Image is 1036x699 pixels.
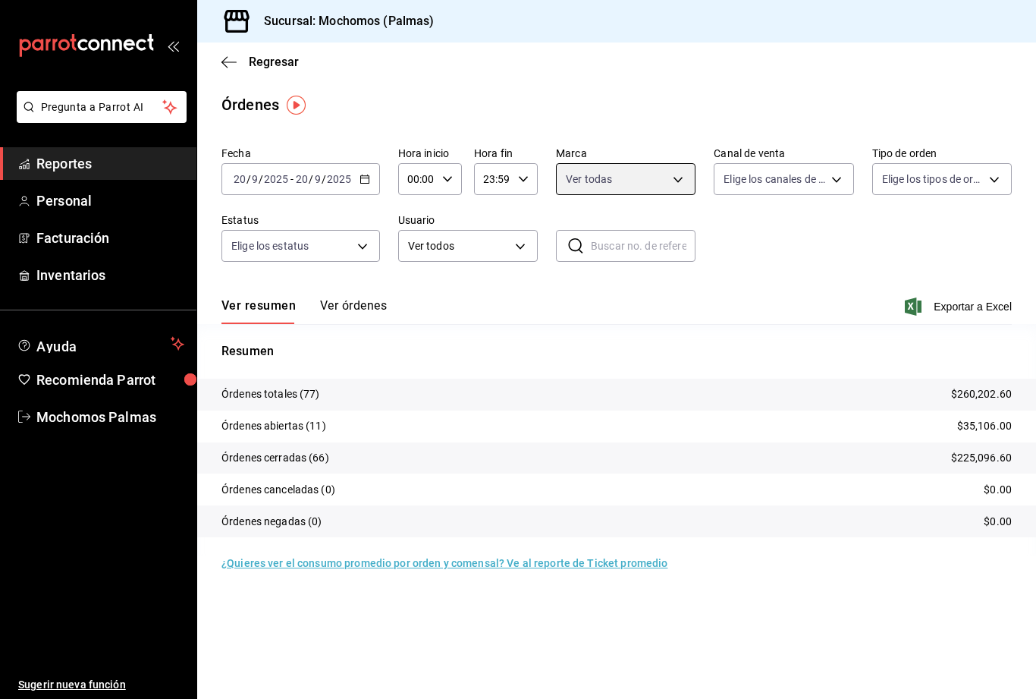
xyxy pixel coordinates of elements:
span: Elige los canales de venta [724,172,825,187]
a: Pregunta a Parrot AI [11,110,187,126]
span: Mochomos Palmas [36,407,184,427]
span: Inventarios [36,265,184,285]
input: Buscar no. de referencia [591,231,695,261]
p: $260,202.60 [951,386,1012,402]
span: - [290,173,294,185]
p: Órdenes negadas (0) [221,514,322,530]
span: / [322,173,326,185]
p: Órdenes canceladas (0) [221,482,335,498]
p: Resumen [221,342,1012,361]
button: open_drawer_menu [167,39,179,52]
span: Regresar [249,55,299,69]
button: Regresar [221,55,299,69]
p: $225,096.60 [951,450,1012,466]
span: Sugerir nueva función [18,677,184,693]
span: / [259,173,263,185]
button: Ver órdenes [320,298,387,324]
input: -- [314,173,322,185]
img: Tooltip marker [287,96,306,115]
span: Ver todas [566,172,612,187]
span: Pregunta a Parrot AI [41,99,163,115]
input: -- [233,173,246,185]
label: Canal de venta [714,148,853,159]
span: Reportes [36,153,184,174]
p: $0.00 [984,482,1012,498]
span: / [246,173,251,185]
input: ---- [326,173,352,185]
p: $0.00 [984,514,1012,530]
label: Tipo de orden [872,148,1012,159]
span: Elige los estatus [231,238,309,253]
input: ---- [263,173,289,185]
label: Hora fin [474,148,538,159]
p: $35,106.00 [957,418,1012,434]
label: Estatus [221,215,380,225]
input: -- [295,173,309,185]
button: Pregunta a Parrot AI [17,91,187,123]
span: / [309,173,313,185]
span: Ver todos [408,238,510,254]
button: Exportar a Excel [908,298,1012,316]
p: Órdenes abiertas (11) [221,418,326,434]
h3: Sucursal: Mochomos (Palmas) [252,12,435,30]
label: Fecha [221,148,380,159]
button: Ver resumen [221,298,296,324]
p: Órdenes totales (77) [221,386,320,402]
span: Ayuda [36,335,165,353]
p: Órdenes cerradas (66) [221,450,329,466]
span: Facturación [36,228,184,248]
input: -- [251,173,259,185]
span: Recomienda Parrot [36,370,184,390]
div: navigation tabs [221,298,387,324]
label: Marca [556,148,695,159]
span: Personal [36,190,184,211]
div: Órdenes [221,93,279,116]
label: Hora inicio [398,148,462,159]
label: Usuario [398,215,538,225]
span: Elige los tipos de orden [882,172,984,187]
a: ¿Quieres ver el consumo promedio por orden y comensal? Ve al reporte de Ticket promedio [221,557,667,569]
